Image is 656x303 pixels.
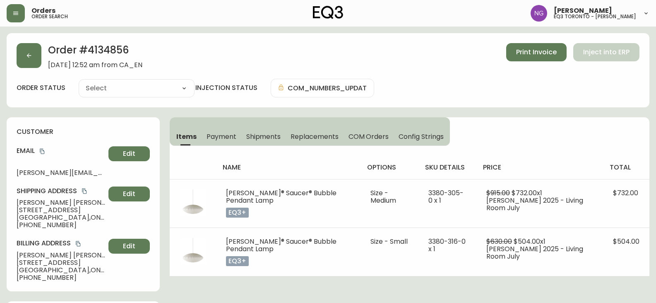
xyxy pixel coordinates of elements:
[554,7,612,14] span: [PERSON_NAME]
[17,259,105,267] span: [STREET_ADDRESS]
[506,43,567,61] button: Print Invoice
[554,14,636,19] h5: eq3 toronto - [PERSON_NAME]
[483,163,596,172] h4: price
[108,146,150,161] button: Edit
[291,132,338,141] span: Replacements
[226,208,249,218] p: eq3+
[17,83,65,92] label: order status
[31,14,68,19] h5: order search
[31,7,55,14] span: Orders
[48,43,142,61] h2: Order # 4134856
[428,237,466,254] span: 3380-316-0 x 1
[223,163,354,172] h4: name
[514,237,545,246] span: $504.00 x 1
[17,267,105,274] span: [GEOGRAPHIC_DATA] , ON , M6S 0A1 , CA
[370,238,409,245] li: Size - Small
[108,239,150,254] button: Edit
[123,242,135,251] span: Edit
[246,132,281,141] span: Shipments
[613,237,639,246] span: $504.00
[226,256,249,266] p: eq3+
[123,189,135,199] span: Edit
[123,149,135,158] span: Edit
[48,61,142,69] span: [DATE] 12:52 am from CA_EN
[108,187,150,201] button: Edit
[17,252,105,259] span: [PERSON_NAME] [PERSON_NAME]
[512,188,542,198] span: $732.00 x 1
[17,199,105,206] span: [PERSON_NAME] [PERSON_NAME]
[399,132,443,141] span: Config Strings
[17,239,105,248] h4: Billing Address
[613,188,638,198] span: $732.00
[17,169,105,177] span: [PERSON_NAME][EMAIL_ADDRESS][PERSON_NAME][DOMAIN_NAME]
[17,274,105,281] span: [PHONE_NUMBER]
[17,146,105,155] h4: Email
[370,189,409,204] li: Size - Medium
[610,163,643,172] h4: total
[195,83,257,92] h4: injection status
[313,6,344,19] img: logo
[17,221,105,229] span: [PHONE_NUMBER]
[516,48,557,57] span: Print Invoice
[180,189,206,216] img: b14c844c-e203-470d-a501-ea2cd6195a58.jpg
[176,132,197,141] span: Items
[17,187,105,196] h4: Shipping Address
[180,238,206,264] img: b14c844c-e203-470d-a501-ea2cd6195a58.jpg
[17,206,105,214] span: [STREET_ADDRESS]
[207,132,236,141] span: Payment
[226,188,336,205] span: [PERSON_NAME]® Saucer® Bubble Pendant Lamp
[348,132,389,141] span: COM Orders
[486,244,583,261] span: [PERSON_NAME] 2025 - Living Room July
[226,237,336,254] span: [PERSON_NAME]® Saucer® Bubble Pendant Lamp
[17,214,105,221] span: [GEOGRAPHIC_DATA] , ON , M8X 2H3 , CA
[428,188,464,205] span: 3380-305-0 x 1
[17,127,150,136] h4: customer
[531,5,547,22] img: e41bb40f50a406efe12576e11ba219ad
[486,188,510,198] span: $915.00
[367,163,412,172] h4: options
[74,240,82,248] button: copy
[425,163,470,172] h4: sku details
[80,187,89,195] button: copy
[486,237,512,246] span: $630.00
[38,147,46,155] button: copy
[486,196,583,213] span: [PERSON_NAME] 2025 - Living Room July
